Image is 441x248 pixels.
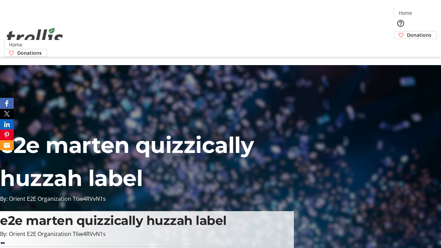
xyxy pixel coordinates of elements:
[4,41,27,48] a: Home
[394,9,416,17] a: Home
[394,31,437,39] a: Donations
[394,17,408,30] button: Help
[4,20,65,54] img: Orient E2E Organization T6w4RVvN1s's Logo
[17,49,42,56] span: Donations
[394,39,408,53] button: Cart
[9,41,22,48] span: Home
[4,49,47,57] a: Donations
[407,31,431,39] span: Donations
[399,9,412,17] span: Home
